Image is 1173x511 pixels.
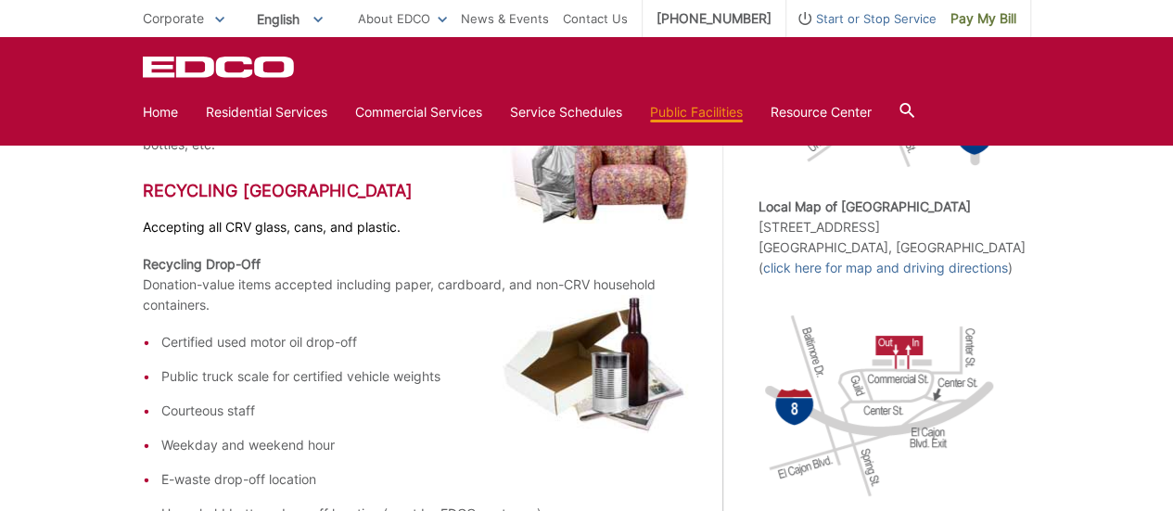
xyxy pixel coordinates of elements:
[143,181,688,201] h2: Recycling [GEOGRAPHIC_DATA]
[950,8,1016,29] span: Pay My Bill
[143,254,688,315] p: Donation-value items accepted including paper, cardboard, and non-CRV household containers.
[503,94,688,224] img: Bulky Trash
[161,332,688,352] li: Certified used motor oil drop-off
[243,4,337,34] span: English
[161,401,688,421] li: Courteous staff
[161,366,688,387] li: Public truck scale for certified vehicle weights
[161,435,688,455] li: Weekday and weekend hour
[763,258,1008,278] a: click here for map and driving directions
[355,102,482,122] a: Commercial Services
[143,56,297,78] a: EDCD logo. Return to the homepage.
[206,102,327,122] a: Residential Services
[510,102,622,122] a: Service Schedules
[461,8,549,29] a: News & Events
[503,295,688,433] img: Recycling
[143,219,401,235] span: Accepting all CRV glass, cans, and plastic.
[358,8,447,29] a: About EDCO
[563,8,628,29] a: Contact Us
[143,256,261,272] strong: Recycling Drop-Off
[650,102,743,122] a: Public Facilities
[771,102,872,122] a: Resource Center
[143,10,204,26] span: Corporate
[143,102,178,122] a: Home
[759,198,971,214] strong: Local Map of [GEOGRAPHIC_DATA]
[161,469,688,490] li: E-waste drop-off location
[759,197,1031,278] p: [STREET_ADDRESS] [GEOGRAPHIC_DATA], [GEOGRAPHIC_DATA] ( )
